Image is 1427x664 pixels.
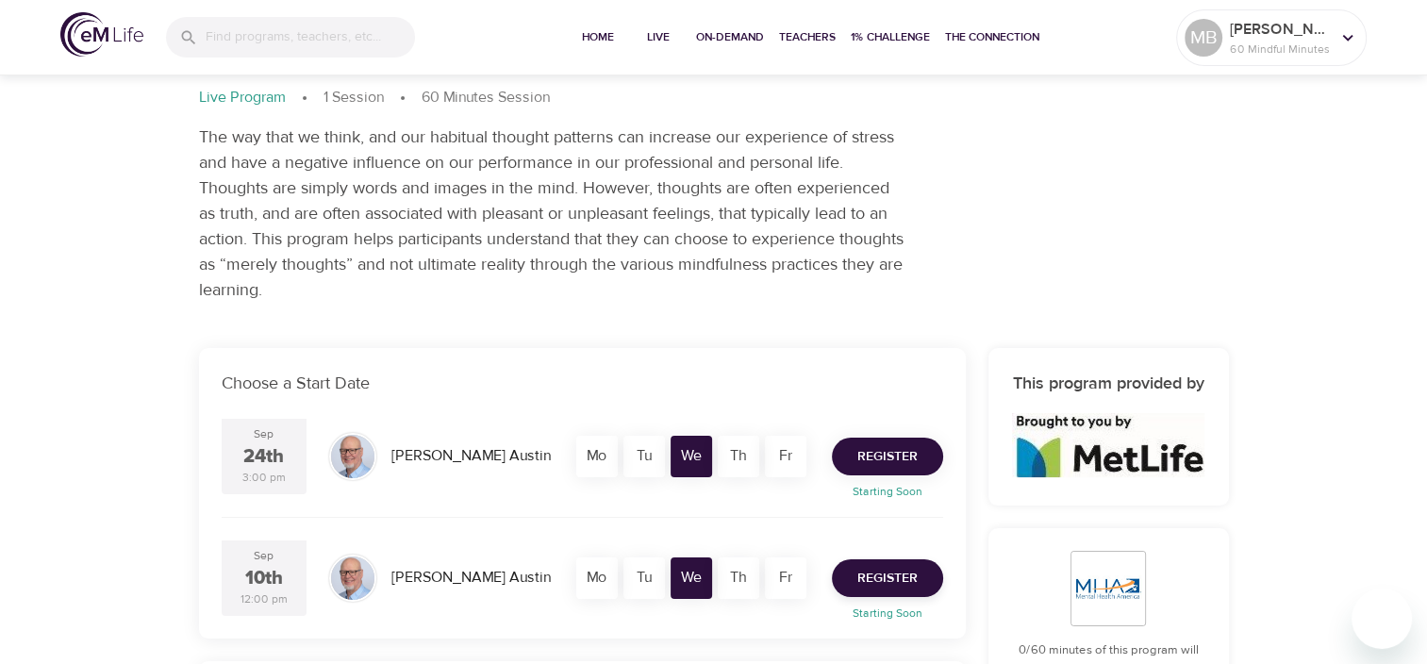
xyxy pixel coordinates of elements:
button: Register [832,559,943,597]
div: Mo [576,557,618,599]
span: Teachers [779,27,836,47]
img: logo_960%20v2.jpg [1012,413,1204,477]
div: 3:00 pm [242,470,286,486]
div: MB [1185,19,1222,57]
div: Th [718,436,759,477]
span: The Connection [945,27,1039,47]
div: Mo [576,436,618,477]
div: 12:00 pm [241,591,288,607]
h6: This program provided by [1011,371,1206,398]
p: Starting Soon [821,483,954,500]
div: Tu [623,436,665,477]
div: Fr [765,557,806,599]
span: On-Demand [696,27,764,47]
p: The way that we think, and our habitual thought patterns can increase our experience of stress an... [199,124,906,303]
span: Home [575,27,621,47]
div: 10th [245,565,283,592]
div: [PERSON_NAME] Austin [384,438,558,474]
img: logo [60,12,143,57]
div: We [671,557,712,599]
button: Register [832,438,943,475]
div: [PERSON_NAME] Austin [384,559,558,596]
div: We [671,436,712,477]
span: Live [636,27,681,47]
p: 1 Session [324,87,384,108]
p: Starting Soon [821,605,954,622]
p: 60 Minutes Session [422,87,550,108]
div: Tu [623,557,665,599]
p: 60 Mindful Minutes [1230,41,1330,58]
span: Register [857,567,918,590]
div: Sep [254,548,274,564]
nav: breadcrumb [199,87,1229,109]
span: Register [857,445,918,469]
div: Sep [254,426,274,442]
div: 24th [243,443,284,471]
p: Choose a Start Date [222,371,943,396]
iframe: Button to launch messaging window [1352,589,1412,649]
div: Th [718,557,759,599]
p: Live Program [199,87,286,108]
input: Find programs, teachers, etc... [206,17,415,58]
div: Fr [765,436,806,477]
p: [PERSON_NAME] [1230,18,1330,41]
span: 1% Challenge [851,27,930,47]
